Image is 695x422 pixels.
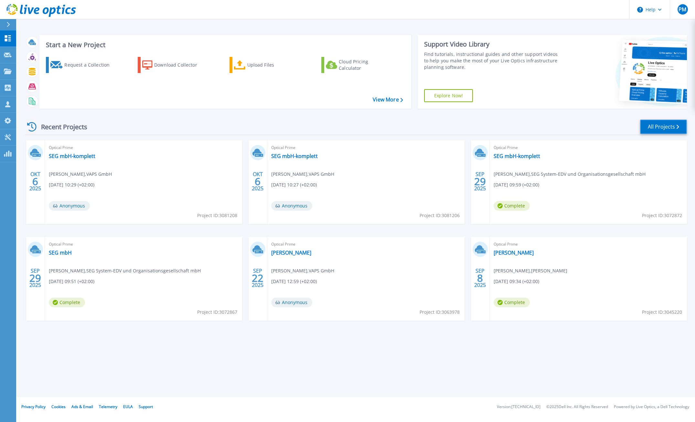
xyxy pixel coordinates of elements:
[424,89,473,102] a: Explore Now!
[642,212,682,219] span: Project ID: 3072872
[546,405,608,409] li: © 2025 Dell Inc. All Rights Reserved
[46,41,403,48] h3: Start a New Project
[71,404,93,409] a: Ads & Email
[123,404,133,409] a: EULA
[494,241,683,248] span: Optical Prime
[640,120,687,134] a: All Projects
[271,241,461,248] span: Optical Prime
[477,275,483,281] span: 8
[424,40,562,48] div: Support Video Library
[49,144,238,151] span: Optical Prime
[642,309,682,316] span: Project ID: 3045220
[49,241,238,248] span: Optical Prime
[29,266,41,290] div: SEP 2025
[46,57,118,73] a: Request a Collection
[139,404,153,409] a: Support
[271,171,334,178] span: [PERSON_NAME] , VAPS GmbH
[497,405,540,409] li: Version: [TECHNICAL_ID]
[494,249,534,256] a: [PERSON_NAME]
[494,278,539,285] span: [DATE] 09:34 (+02:00)
[420,212,460,219] span: Project ID: 3081206
[49,298,85,307] span: Complete
[474,170,486,193] div: SEP 2025
[339,58,390,71] div: Cloud Pricing Calculator
[21,404,46,409] a: Privacy Policy
[494,201,530,211] span: Complete
[29,170,41,193] div: OKT 2025
[252,275,263,281] span: 22
[49,171,112,178] span: [PERSON_NAME] , VAPS GmbH
[474,266,486,290] div: SEP 2025
[271,181,317,188] span: [DATE] 10:27 (+02:00)
[138,57,210,73] a: Download Collector
[49,153,95,159] a: SEG mbH-komplett
[64,58,116,71] div: Request a Collection
[373,97,403,103] a: View More
[197,309,237,316] span: Project ID: 3072867
[49,267,201,274] span: [PERSON_NAME] , SEG System-EDV und Organisationsgesellschaft mbH
[154,58,206,71] div: Download Collector
[474,179,486,184] span: 29
[51,404,66,409] a: Cookies
[614,405,689,409] li: Powered by Live Optics, a Dell Technology
[49,278,94,285] span: [DATE] 09:51 (+02:00)
[424,51,562,70] div: Find tutorials, instructional guides and other support videos to help you make the most of your L...
[29,275,41,281] span: 29
[255,179,261,184] span: 6
[271,278,317,285] span: [DATE] 12:59 (+02:00)
[494,181,539,188] span: [DATE] 09:59 (+02:00)
[494,153,540,159] a: SEG mbH-komplett
[32,179,38,184] span: 6
[25,119,96,135] div: Recent Projects
[271,298,312,307] span: Anonymous
[321,57,393,73] a: Cloud Pricing Calculator
[271,267,334,274] span: [PERSON_NAME] , VAPS GmbH
[494,298,530,307] span: Complete
[251,266,264,290] div: SEP 2025
[271,144,461,151] span: Optical Prime
[494,171,646,178] span: [PERSON_NAME] , SEG System-EDV und Organisationsgesellschaft mbH
[99,404,117,409] a: Telemetry
[420,309,460,316] span: Project ID: 3063978
[49,249,72,256] a: SEG mbH
[251,170,264,193] div: OKT 2025
[494,144,683,151] span: Optical Prime
[271,201,312,211] span: Anonymous
[230,57,302,73] a: Upload Files
[679,7,686,12] span: PM
[49,181,94,188] span: [DATE] 10:29 (+02:00)
[271,153,318,159] a: SEG mbH-komplett
[247,58,299,71] div: Upload Files
[49,201,90,211] span: Anonymous
[494,267,567,274] span: [PERSON_NAME] , [PERSON_NAME]
[197,212,237,219] span: Project ID: 3081208
[271,249,311,256] a: [PERSON_NAME]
